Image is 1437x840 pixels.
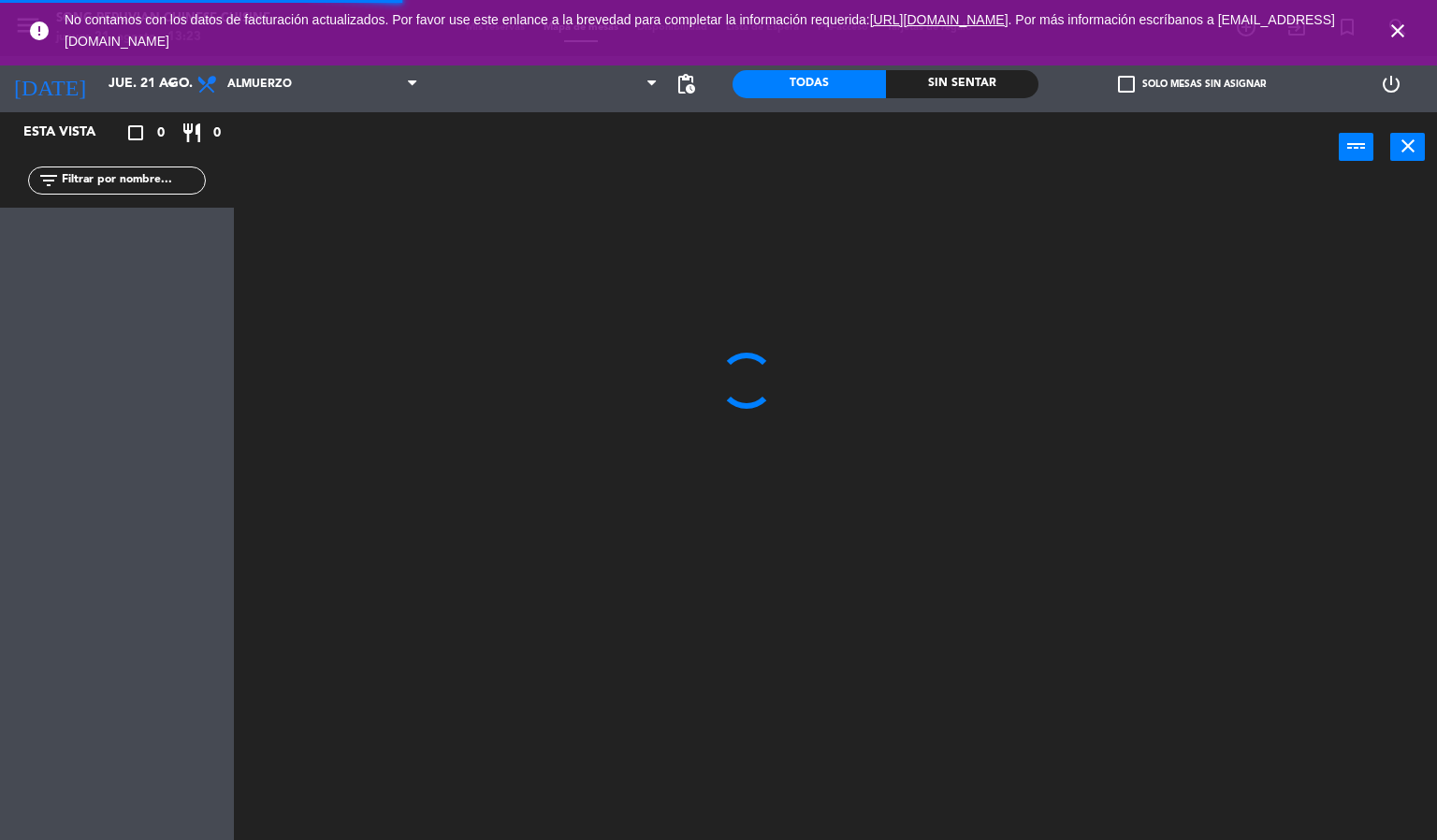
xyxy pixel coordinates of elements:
[1380,73,1402,95] i: power_settings_new
[124,122,147,144] i: crop_square
[870,12,1009,27] a: [URL][DOMAIN_NAME]
[1339,133,1373,161] button: power_input
[60,170,205,191] input: Filtrar por nombre...
[1345,135,1368,157] i: power_input
[1118,76,1266,93] label: Solo mesas sin asignar
[733,70,886,98] div: Todas
[227,78,292,91] span: Almuerzo
[1397,135,1419,157] i: close
[886,70,1039,98] div: Sin sentar
[65,12,1335,49] a: . Por más información escríbanos a [EMAIL_ADDRESS][DOMAIN_NAME]
[213,123,221,144] span: 0
[65,12,1335,49] span: No contamos con los datos de facturación actualizados. Por favor use este enlance a la brevedad p...
[1118,76,1135,93] span: check_box_outline_blank
[1386,20,1409,42] i: close
[181,122,203,144] i: restaurant
[37,169,60,192] i: filter_list
[157,123,165,144] span: 0
[160,73,182,95] i: arrow_drop_down
[675,73,697,95] span: pending_actions
[9,122,135,144] div: Esta vista
[1390,133,1425,161] button: close
[28,20,51,42] i: error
